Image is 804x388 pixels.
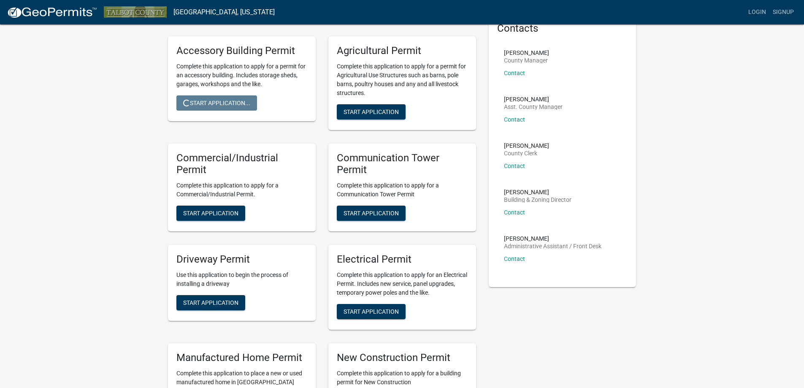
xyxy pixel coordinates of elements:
[337,271,468,297] p: Complete this application to apply for an Electrical Permit. Includes new service, panel upgrades...
[504,104,563,110] p: Asst. County Manager
[337,181,468,199] p: Complete this application to apply for a Communication Tower Permit
[337,253,468,266] h5: Electrical Permit
[504,57,549,63] p: County Manager
[337,369,468,387] p: Complete this application to apply for a building permit for New Construction
[504,189,571,195] p: [PERSON_NAME]
[504,150,549,156] p: County Clerk
[344,108,399,115] span: Start Application
[497,22,628,35] h5: Contacts
[176,181,307,199] p: Complete this application to apply for a Commercial/Industrial Permit.
[504,197,571,203] p: Building & Zoning Director
[337,104,406,119] button: Start Application
[504,209,525,216] a: Contact
[183,299,238,306] span: Start Application
[176,253,307,266] h5: Driveway Permit
[104,6,167,18] img: Talbot County, Georgia
[504,143,549,149] p: [PERSON_NAME]
[176,95,257,111] button: Start Application...
[504,243,601,249] p: Administrative Assistant / Front Desk
[337,352,468,364] h5: New Construction Permit
[176,62,307,89] p: Complete this application to apply for a permit for an accessory building. Includes storage sheds...
[745,4,769,20] a: Login
[337,62,468,98] p: Complete this application to apply for a permit for Agricultural Use Structures such as barns, po...
[504,163,525,169] a: Contact
[176,352,307,364] h5: Manufactured Home Permit
[337,206,406,221] button: Start Application
[504,255,525,262] a: Contact
[337,152,468,176] h5: Communication Tower Permit
[176,271,307,288] p: Use this application to begin the process of installing a driveway
[176,45,307,57] h5: Accessory Building Permit
[504,116,525,123] a: Contact
[504,50,549,56] p: [PERSON_NAME]
[176,152,307,176] h5: Commercial/Industrial Permit
[504,70,525,76] a: Contact
[176,369,307,387] p: Complete this application to place a new or used manufactured home in [GEOGRAPHIC_DATA]
[504,96,563,102] p: [PERSON_NAME]
[344,210,399,217] span: Start Application
[344,308,399,315] span: Start Application
[769,4,797,20] a: Signup
[173,5,275,19] a: [GEOGRAPHIC_DATA], [US_STATE]
[504,236,601,241] p: [PERSON_NAME]
[183,99,250,106] span: Start Application...
[176,206,245,221] button: Start Application
[183,210,238,217] span: Start Application
[337,45,468,57] h5: Agricultural Permit
[337,304,406,319] button: Start Application
[176,295,245,310] button: Start Application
